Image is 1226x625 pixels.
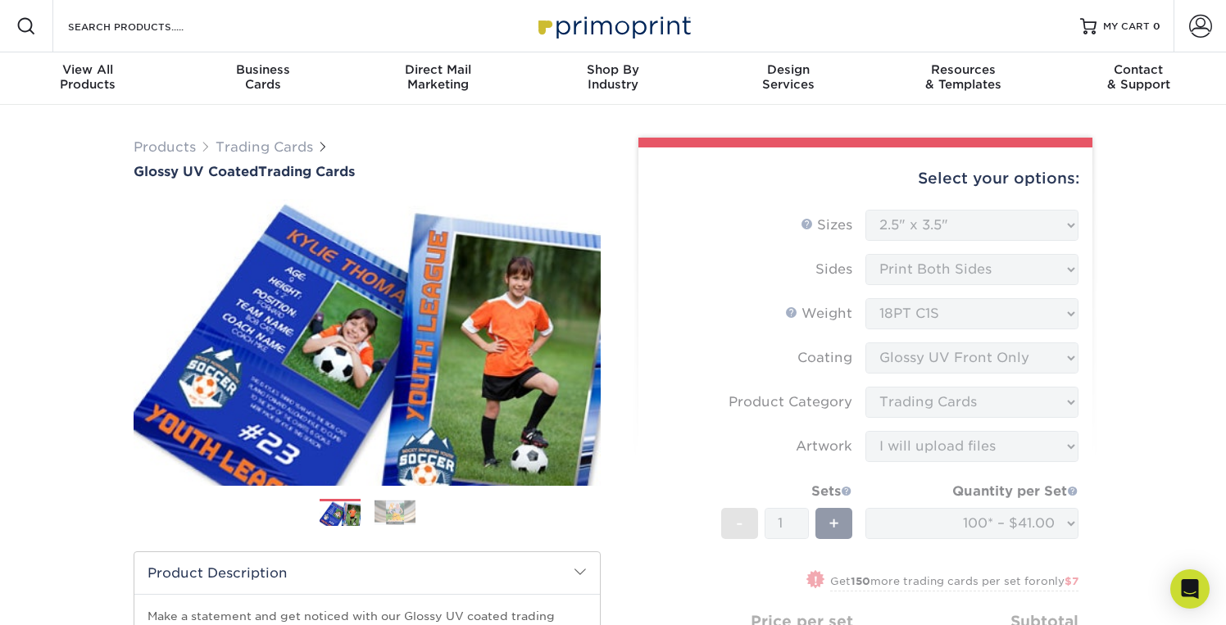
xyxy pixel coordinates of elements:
img: Trading Cards 02 [375,500,415,525]
div: & Templates [876,62,1051,92]
div: Select your options: [652,147,1079,210]
span: Resources [876,62,1051,77]
div: & Support [1051,62,1226,92]
span: Glossy UV Coated [134,164,258,179]
a: Contact& Support [1051,52,1226,105]
a: Direct MailMarketing [350,52,525,105]
a: BusinessCards [175,52,351,105]
div: Industry [525,62,701,92]
span: Direct Mail [350,62,525,77]
a: DesignServices [701,52,876,105]
img: Trading Cards 01 [320,500,361,528]
img: Primoprint [531,8,695,43]
span: Design [701,62,876,77]
img: Glossy UV Coated 01 [134,181,601,504]
h2: Product Description [134,552,600,594]
a: Shop ByIndustry [525,52,701,105]
div: Cards [175,62,351,92]
a: Glossy UV CoatedTrading Cards [134,164,601,179]
a: Trading Cards [216,139,313,155]
span: MY CART [1103,20,1150,34]
input: SEARCH PRODUCTS..... [66,16,226,36]
div: Open Intercom Messenger [1170,569,1210,609]
span: Contact [1051,62,1226,77]
a: Resources& Templates [876,52,1051,105]
h1: Trading Cards [134,164,601,179]
span: Business [175,62,351,77]
a: Products [134,139,196,155]
div: Services [701,62,876,92]
span: Shop By [525,62,701,77]
div: Marketing [350,62,525,92]
span: 0 [1153,20,1160,32]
